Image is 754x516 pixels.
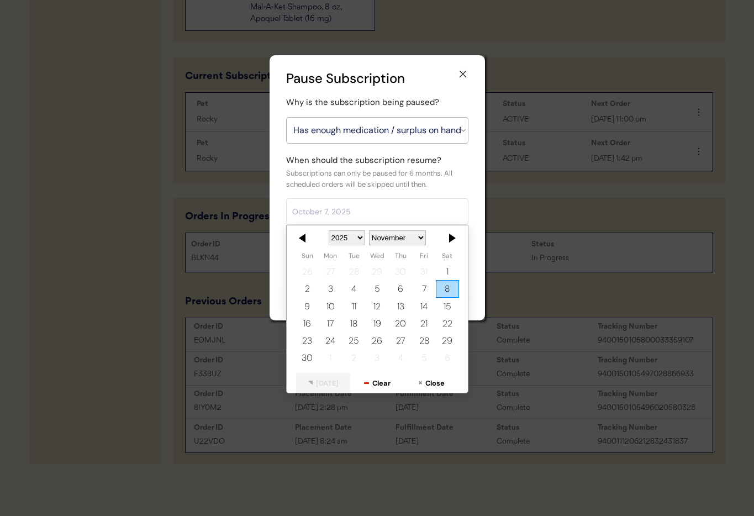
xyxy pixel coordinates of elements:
div: November 23, 2025 [296,332,319,349]
select: Select a year [328,230,365,245]
th: Thursday [389,252,412,263]
div: November 3, 2025 [319,280,342,297]
div: November 9, 2025 [296,298,319,315]
div: Pause Subscription [286,69,457,88]
div: December 3, 2025 [365,349,388,366]
div: November 21, 2025 [412,315,435,332]
div: November 20, 2025 [389,315,412,332]
div: November 4, 2025 [342,280,365,297]
div: December 1, 2025 [319,349,342,366]
div: October 30, 2025 [389,263,412,280]
div: October 28, 2025 [342,263,365,280]
div: December 2, 2025 [342,349,365,366]
div: December 4, 2025 [389,349,412,366]
button: [DATE] [296,373,350,393]
div: November 13, 2025 [389,298,412,315]
button: Close [404,373,458,393]
th: Tuesday [342,252,365,263]
div: November 1, 2025 [435,263,458,280]
div: October 31, 2025 [412,263,435,280]
th: Friday [412,252,435,263]
div: November 24, 2025 [319,332,342,349]
div: October 29, 2025 [365,263,388,280]
th: Sunday [296,252,319,263]
div: November 5, 2025 [365,280,388,297]
div: When should the subscription resume? [286,155,441,166]
input: October 7, 2025 [286,198,468,225]
div: October 26, 2025 [296,263,319,280]
div: November 29, 2025 [435,332,458,349]
div: November 28, 2025 [412,332,435,349]
div: November 19, 2025 [365,315,388,332]
select: Select a month [368,230,426,245]
th: Monday [319,252,342,263]
div: November 25, 2025 [342,332,365,349]
div: Subscriptions can only be paused for 6 months. All scheduled orders will be skipped until then. [286,168,468,189]
th: Wednesday [365,252,388,263]
div: December 6, 2025 [435,349,458,366]
div: November 7, 2025 [412,280,435,297]
div: Why is the subscription being paused? [286,97,439,108]
button: Clear [350,373,404,393]
div: November 16, 2025 [296,315,319,332]
th: Saturday [435,252,458,263]
div: November 12, 2025 [365,298,388,315]
div: November 22, 2025 [435,315,458,332]
div: November 8, 2025 [435,280,458,297]
div: November 26, 2025 [365,332,388,349]
div: November 6, 2025 [389,280,412,297]
div: November 15, 2025 [435,298,458,315]
div: November 2, 2025 [296,280,319,297]
div: November 18, 2025 [342,315,365,332]
div: November 11, 2025 [342,298,365,315]
div: November 10, 2025 [319,298,342,315]
div: October 27, 2025 [319,263,342,280]
div: December 5, 2025 [412,349,435,366]
div: November 14, 2025 [412,298,435,315]
div: November 27, 2025 [389,332,412,349]
div: November 17, 2025 [319,315,342,332]
div: November 30, 2025 [296,349,319,366]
